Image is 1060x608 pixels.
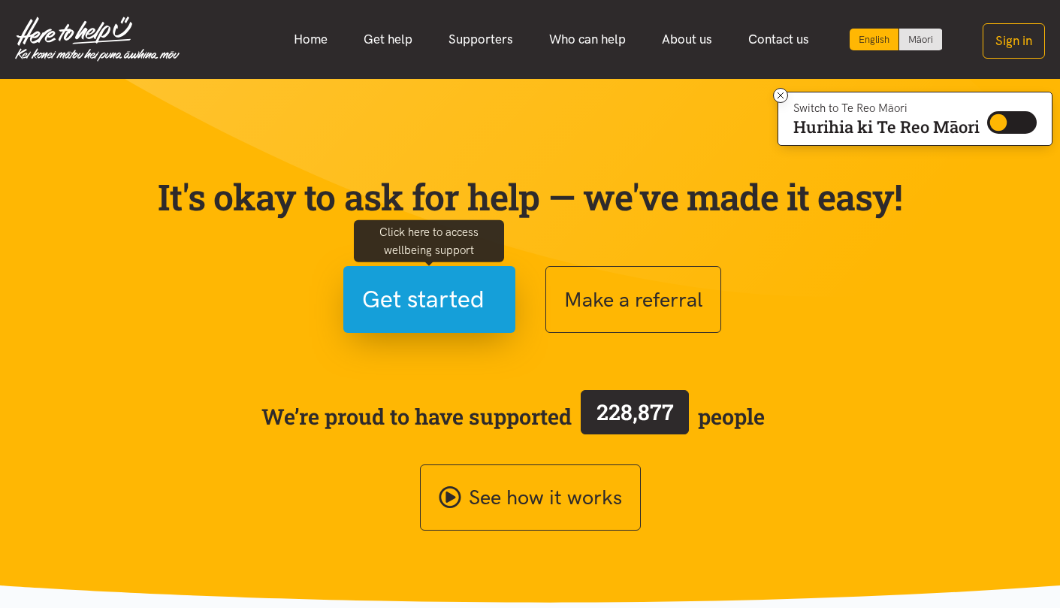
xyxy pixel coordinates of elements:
[983,23,1045,59] button: Sign in
[155,175,906,219] p: It's okay to ask for help — we've made it easy!
[15,17,180,62] img: Home
[793,104,980,113] p: Switch to Te Reo Māori
[572,387,698,446] a: 228,877
[362,280,485,319] span: Get started
[276,23,346,56] a: Home
[596,398,674,426] span: 228,877
[261,387,765,446] span: We’re proud to have supported people
[850,29,943,50] div: Language toggle
[545,266,721,333] button: Make a referral
[343,266,515,333] button: Get started
[354,219,504,262] div: Click here to access wellbeing support
[644,23,730,56] a: About us
[420,464,641,531] a: See how it works
[531,23,644,56] a: Who can help
[346,23,430,56] a: Get help
[730,23,827,56] a: Contact us
[899,29,942,50] a: Switch to Te Reo Māori
[430,23,531,56] a: Supporters
[793,120,980,134] p: Hurihia ki Te Reo Māori
[850,29,899,50] div: Current language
